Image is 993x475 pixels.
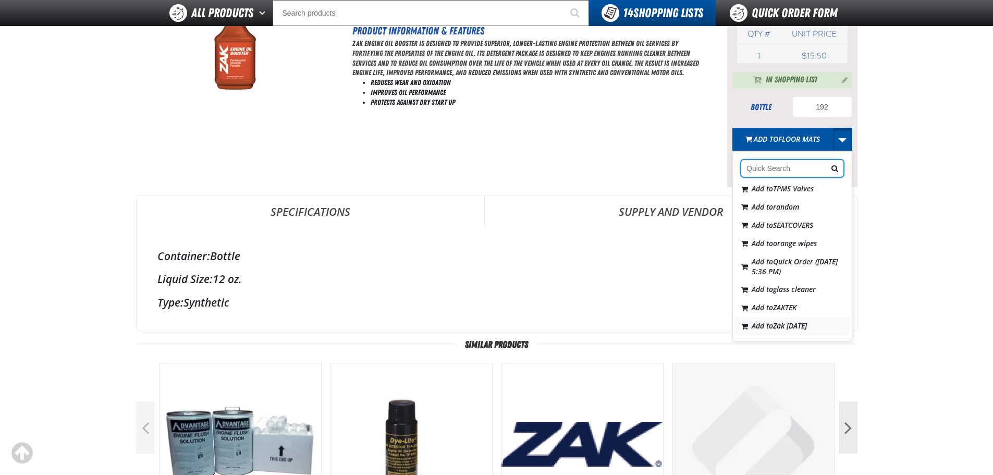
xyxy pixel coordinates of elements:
[735,198,850,216] button: Add torandom
[839,401,857,454] button: Next
[741,160,843,177] input: Search shopping lists
[754,134,820,144] span: Add to
[623,6,633,20] strong: 14
[457,339,536,350] span: Similar Products
[735,299,850,318] button: Add toZAKTEK
[773,303,796,313] span: ZAKTEK
[781,48,847,63] td: $15.50
[752,184,814,193] span: Add to
[137,196,484,227] a: Specifications
[732,102,790,113] div: bottle
[773,202,799,212] span: random
[752,285,816,295] span: Add to
[773,238,817,248] span: orange wipes
[157,249,836,263] div: Bottle
[833,73,850,86] button: Manage current product in the Shopping List
[737,25,781,44] th: Qty #
[735,235,850,253] button: Add toorange wipes
[485,196,857,227] a: Supply and Vendor
[352,39,701,78] p: ZAK Engine Oil Booster is designed to provide superior, longer-lasting engine protection between ...
[752,257,838,276] span: Add to
[752,220,813,230] span: Add to
[371,78,701,88] li: Reduces Wear and Oxidation
[157,295,836,310] div: Synthetic
[735,216,850,235] button: Add toSEATCOVERS
[766,74,817,87] span: In Shopping List
[136,401,155,454] button: Previous
[752,202,799,212] span: Add to
[832,128,852,151] a: More Actions
[773,220,813,230] span: SEATCOVERS
[735,317,850,335] button: Add toZak [DATE]
[191,4,253,22] span: All Products
[157,272,213,286] label: Liquid Size:
[752,303,796,313] span: Add to
[781,25,847,44] th: Unit price
[10,442,33,465] div: Scroll to the top
[157,249,210,263] label: Container:
[773,285,816,295] span: glass cleaner
[157,295,183,310] label: Type:
[732,151,852,174] span: You must order this product in increments of 24
[157,272,836,286] div: 12 oz.
[792,96,852,117] input: Product Quantity
[778,134,820,144] span: FLOOR MATS
[735,281,850,299] button: Add toglass cleaner
[752,238,817,248] span: Add to
[735,253,850,281] button: Add toQuick Order ([DATE] 5:36 PM)
[735,180,850,198] button: Add toTPMS Valves
[757,51,761,60] span: 1
[371,98,701,107] li: Protects Against Dry Start Up
[352,23,701,39] h2: Product Information & Features
[732,152,852,342] div: More Actions
[752,257,838,276] span: Quick Order ([DATE] 5:36 PM)
[732,128,833,151] button: Add toFLOOR MATS
[752,321,807,331] span: Add to
[371,88,701,98] li: Improves Oil Performance
[773,321,807,331] span: Zak [DATE]
[773,184,814,193] span: TPMS Valves
[623,6,703,20] span: Shopping Lists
